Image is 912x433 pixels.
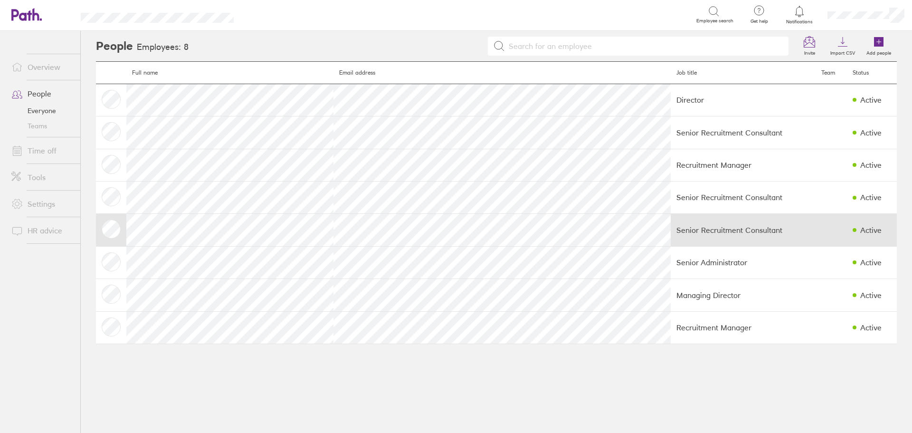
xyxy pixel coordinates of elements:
div: Active [860,258,882,267]
td: Senior Recruitment Consultant [671,116,816,149]
a: Settings [4,194,80,213]
th: Team [816,62,847,84]
td: Recruitment Manager [671,149,816,181]
div: Active [860,161,882,169]
h2: People [96,31,133,61]
th: Full name [126,62,333,84]
label: Add people [861,48,897,56]
a: Invite [794,31,825,61]
h3: Employees: 8 [137,42,189,52]
a: People [4,84,80,103]
label: Import CSV [825,48,861,56]
a: Overview [4,58,80,77]
td: Senior Recruitment Consultant [671,214,816,246]
a: Everyone [4,103,80,118]
th: Email address [333,62,671,84]
div: Search [259,10,284,19]
a: Tools [4,168,80,187]
td: Senior Recruitment Consultant [671,181,816,213]
div: Active [860,193,882,202]
div: Active [860,291,882,299]
div: Active [860,323,882,332]
label: Invite [798,48,821,56]
span: Get help [744,19,775,24]
a: Add people [861,31,897,61]
td: Senior Administrator [671,246,816,279]
a: Notifications [784,5,815,25]
a: Import CSV [825,31,861,61]
td: Recruitment Manager [671,311,816,344]
span: Notifications [784,19,815,25]
th: Job title [671,62,816,84]
a: HR advice [4,221,80,240]
div: Active [860,96,882,104]
td: Managing Director [671,279,816,311]
span: Employee search [696,18,733,24]
div: Active [860,226,882,234]
div: Active [860,128,882,137]
th: Status [847,62,897,84]
td: Director [671,84,816,116]
a: Time off [4,141,80,160]
input: Search for an employee [505,37,783,55]
a: Teams [4,118,80,134]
